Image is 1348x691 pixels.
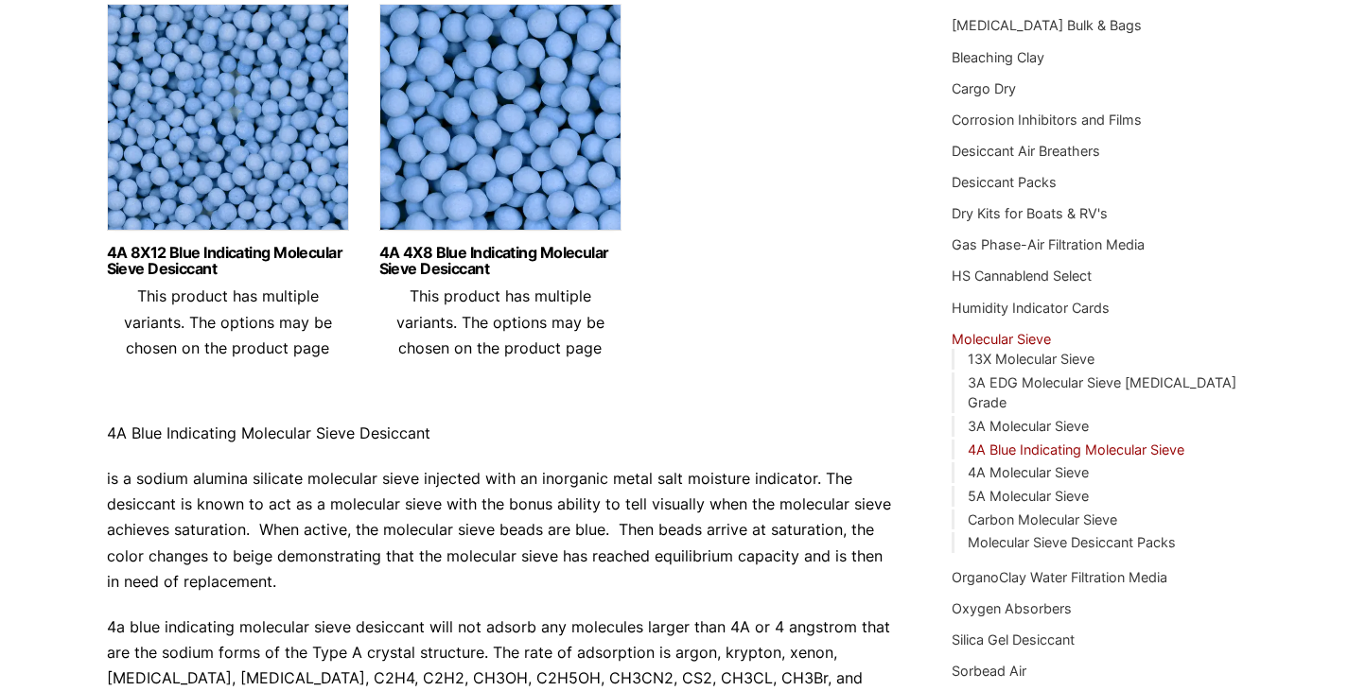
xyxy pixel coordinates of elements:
a: 3A Molecular Sieve [968,418,1089,434]
a: Humidity Indicator Cards [952,300,1110,316]
a: Gas Phase-Air Filtration Media [952,236,1145,252]
a: Desiccant Air Breathers [952,143,1100,159]
a: HS Cannablend Select [952,268,1092,284]
a: Molecular Sieve Desiccant Packs [968,534,1176,550]
a: 4A Molecular Sieve [968,464,1089,480]
a: Bleaching Clay [952,49,1044,65]
a: Corrosion Inhibitors and Films [952,112,1142,128]
a: OrganoClay Water Filtration Media [952,569,1167,585]
a: Oxygen Absorbers [952,600,1072,616]
a: [MEDICAL_DATA] Bulk & Bags [952,17,1142,33]
a: Silica Gel Desiccant [952,631,1075,648]
a: 5A Molecular Sieve [968,488,1089,504]
a: 4A 8X12 Blue Indicating Molecular Sieve Desiccant [107,245,349,277]
p: is a sodium alumina silicate molecular sieve injected with an inorganic metal salt moisture indic... [107,466,896,595]
a: 4A 4X8 Blue Indicating Molecular Sieve Desiccant [379,245,621,277]
a: Dry Kits for Boats & RV's [952,205,1108,221]
a: Desiccant Packs [952,174,1057,190]
span: This product has multiple variants. The options may be chosen on the product page [396,286,604,356]
a: 4A Blue Indicating Molecular Sieve [968,441,1184,458]
span: This product has multiple variants. The options may be chosen on the product page [124,286,332,356]
a: Cargo Dry [952,80,1016,96]
p: 4A Blue Indicating Molecular Sieve Desiccant [107,421,896,446]
a: Molecular Sieve [952,331,1051,347]
a: 3A EDG Molecular Sieve [MEDICAL_DATA] Grade [968,374,1236,411]
a: Carbon Molecular Sieve [968,511,1117,527]
a: 13X Molecular Sieve [968,351,1094,367]
a: Sorbead Air [952,663,1026,679]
